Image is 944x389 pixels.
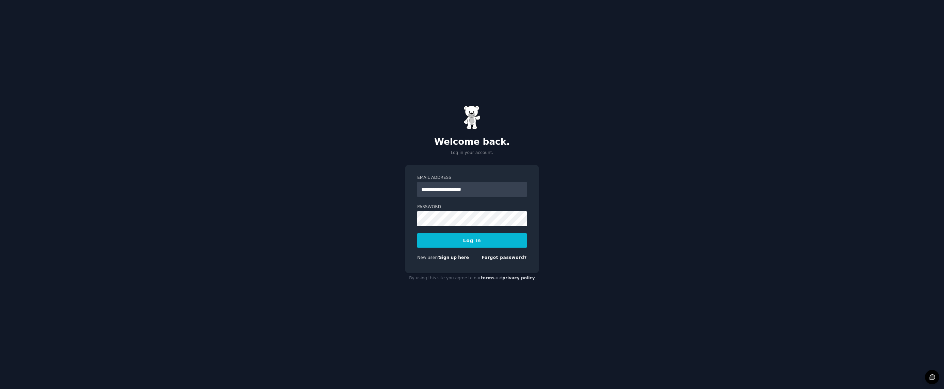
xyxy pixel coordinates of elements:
[405,150,539,156] p: Log in your account.
[417,233,527,248] button: Log In
[502,276,535,280] a: privacy policy
[463,106,481,129] img: Gummy Bear
[417,204,527,210] label: Password
[439,255,469,260] a: Sign up here
[405,137,539,147] h2: Welcome back.
[417,255,439,260] span: New user?
[482,255,527,260] a: Forgot password?
[417,175,527,181] label: Email Address
[405,273,539,284] div: By using this site you agree to our and
[481,276,494,280] a: terms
